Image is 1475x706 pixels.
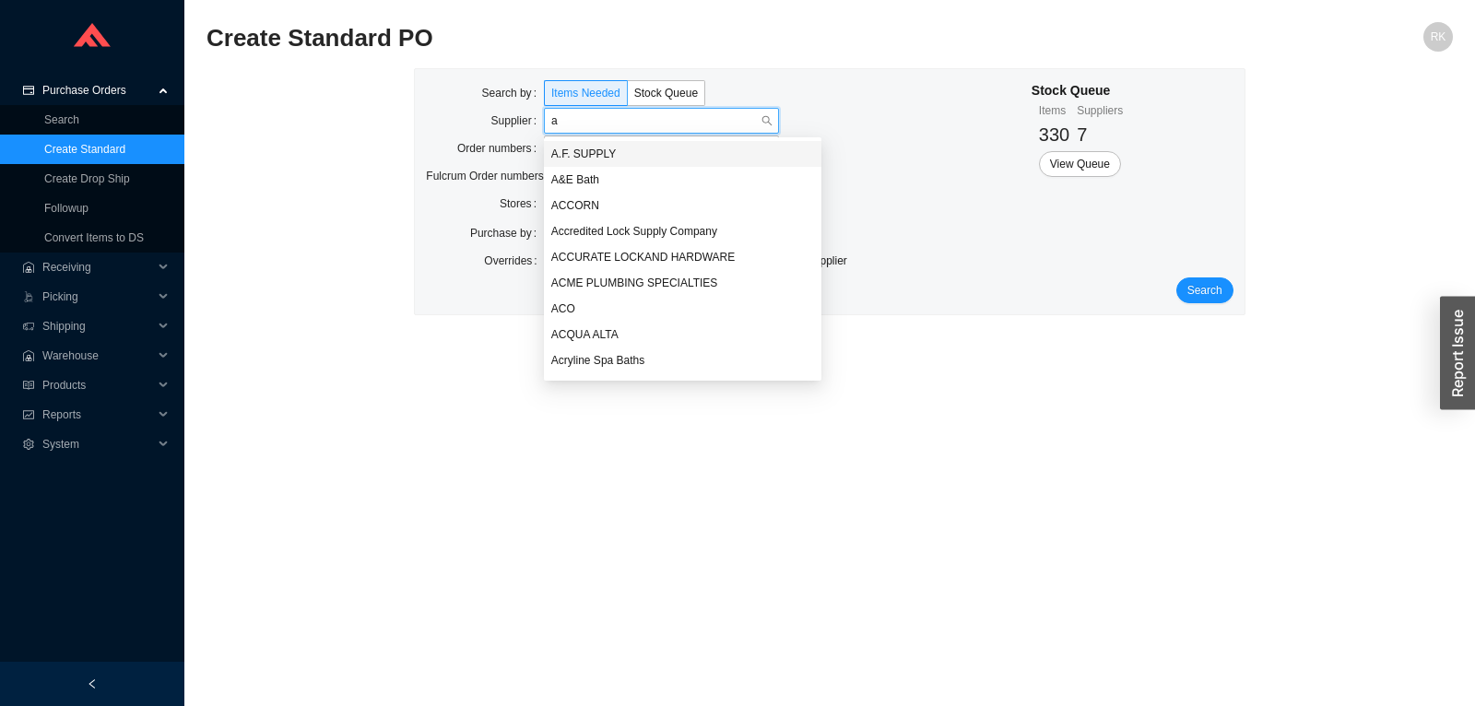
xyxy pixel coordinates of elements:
[1176,277,1233,303] button: Search
[484,248,544,274] label: Overrides
[544,296,822,322] div: ACO
[1077,124,1087,145] span: 7
[206,22,1141,54] h2: Create Standard PO
[1039,151,1121,177] button: View Queue
[544,141,822,167] div: A.F. SUPPLY
[22,380,35,391] span: read
[42,429,153,459] span: System
[551,223,815,240] div: Accredited Lock Supply Company
[500,191,544,217] label: Stores
[551,249,815,265] div: ACCURATE LOCKAND HARDWARE
[87,678,98,689] span: left
[44,202,88,215] a: Followup
[551,326,815,343] div: ACQUA ALTA
[544,218,822,244] div: Accredited Lock Supply Company
[1187,281,1222,300] span: Search
[44,231,144,244] a: Convert Items to DS
[544,373,822,399] div: Action Supply
[1077,101,1123,120] div: Suppliers
[22,409,35,420] span: fund
[1039,124,1069,145] span: 330
[491,108,544,134] label: Supplier:
[44,113,79,126] a: Search
[42,341,153,371] span: Warehouse
[42,282,153,312] span: Picking
[551,275,815,291] div: ACME PLUMBING SPECIALTIES
[22,85,35,96] span: credit-card
[426,163,544,189] label: Fulcrum Order numbers
[22,439,35,450] span: setting
[1050,155,1110,173] span: View Queue
[42,76,153,105] span: Purchase Orders
[42,371,153,400] span: Products
[544,193,822,218] div: ACCORN
[551,171,815,188] div: A&E Bath
[551,87,620,100] span: Items Needed
[551,300,815,317] div: ACO
[1431,22,1446,52] span: RK
[544,167,822,193] div: A&E Bath
[42,312,153,341] span: Shipping
[544,270,822,296] div: ACME PLUMBING SPECIALTIES
[457,135,544,161] label: Order numbers
[42,400,153,429] span: Reports
[634,87,698,100] span: Stock Queue
[544,244,822,270] div: ACCURATE LOCKAND HARDWARE
[551,352,815,369] div: Acryline Spa Baths
[551,146,815,162] div: A.F. SUPPLY
[482,80,544,106] label: Search by
[1039,101,1069,120] div: Items
[42,253,153,282] span: Receiving
[44,172,130,185] a: Create Drop Ship
[544,322,822,347] div: ACQUA ALTA
[1032,80,1123,101] div: Stock Queue
[470,220,544,246] label: Purchase by
[551,197,815,214] div: ACCORN
[544,347,822,373] div: Acryline Spa Baths
[44,143,125,156] a: Create Standard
